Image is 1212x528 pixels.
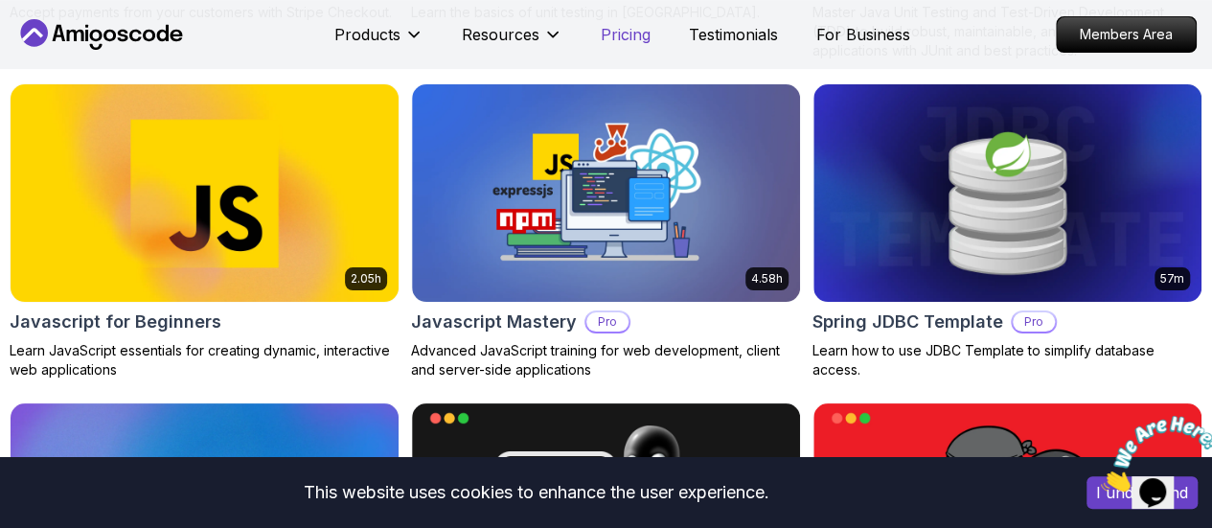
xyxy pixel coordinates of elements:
[1160,271,1184,287] p: 57m
[816,23,910,46] a: For Business
[334,23,400,46] p: Products
[1056,16,1197,53] a: Members Area
[411,83,801,379] a: Javascript Mastery card4.58hJavascript MasteryProAdvanced JavaScript training for web development...
[14,471,1058,514] div: This website uses cookies to enhance the user experience.
[812,83,1202,379] a: Spring JDBC Template card57mSpring JDBC TemplateProLearn how to use JDBC Template to simplify dat...
[812,341,1202,379] p: Learn how to use JDBC Template to simplify database access.
[10,83,400,379] a: Javascript for Beginners card2.05hJavascript for BeginnersLearn JavaScript essentials for creatin...
[601,23,651,46] a: Pricing
[462,23,562,61] button: Resources
[1013,312,1055,332] p: Pro
[586,312,629,332] p: Pro
[1093,408,1212,499] iframe: chat widget
[751,271,783,287] p: 4.58h
[689,23,778,46] a: Testimonials
[334,23,423,61] button: Products
[351,271,381,287] p: 2.05h
[462,23,539,46] p: Resources
[8,8,126,83] img: Chat attention grabber
[10,309,221,335] h2: Javascript for Beginners
[813,84,1201,302] img: Spring JDBC Template card
[812,309,1003,335] h2: Spring JDBC Template
[412,84,800,302] img: Javascript Mastery card
[1057,17,1196,52] p: Members Area
[10,341,400,379] p: Learn JavaScript essentials for creating dynamic, interactive web applications
[411,309,577,335] h2: Javascript Mastery
[11,84,399,302] img: Javascript for Beginners card
[1086,476,1198,509] button: Accept cookies
[411,341,801,379] p: Advanced JavaScript training for web development, client and server-side applications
